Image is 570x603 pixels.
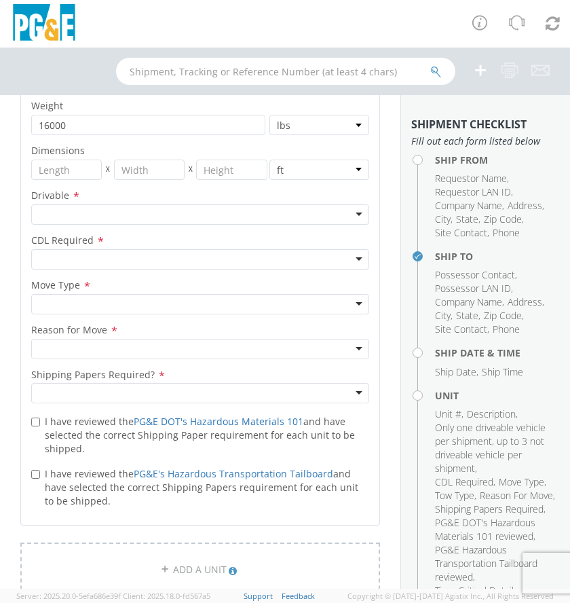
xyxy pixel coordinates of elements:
[435,323,489,336] li: ,
[499,475,544,488] span: Move Type
[102,160,113,180] span: X
[10,4,78,44] img: pge-logo-06675f144f4cfa6a6814.png
[484,213,522,225] span: Zip Code
[435,365,478,379] li: ,
[435,213,453,226] li: ,
[196,160,267,180] input: Height
[185,160,196,180] span: X
[480,489,553,502] span: Reason For Move
[435,172,507,185] span: Requestor Name
[435,295,504,309] li: ,
[31,368,155,381] span: Shipping Papers Required?
[480,489,555,502] li: ,
[435,213,451,225] span: City
[116,58,455,85] input: Shipment, Tracking or Reference Number (at least 4 chars)
[435,489,474,502] span: Tow Type
[435,155,560,165] h4: Ship From
[16,591,121,601] span: Server: 2025.20.0-5efa686e39f
[484,309,524,323] li: ,
[508,199,542,212] span: Address
[435,365,476,378] span: Ship Date
[31,278,80,291] span: Move Type
[134,467,333,480] a: PG&E's Hazardous Transportation Tailboard
[31,234,94,246] span: CDL Required
[31,323,107,336] span: Reason for Move
[508,295,544,309] li: ,
[435,407,463,421] li: ,
[435,251,560,261] h4: Ship To
[435,268,517,282] li: ,
[435,502,546,516] li: ,
[499,475,546,489] li: ,
[435,421,556,475] li: ,
[493,323,520,335] span: Phone
[435,185,513,199] li: ,
[134,415,303,428] a: PG&E DOT's Hazardous Materials 101
[244,591,273,601] a: Support
[484,213,524,226] li: ,
[508,295,542,308] span: Address
[435,309,453,323] li: ,
[31,160,102,180] input: Length
[435,502,544,515] span: Shipping Papers Required
[435,199,504,213] li: ,
[435,516,535,543] span: PG&E DOT's Hazardous Materials 101 reviewed
[31,100,63,113] span: Weight
[435,226,489,240] li: ,
[435,282,513,295] li: ,
[435,348,560,358] h4: Ship Date & Time
[123,591,210,601] span: Client: 2025.18.0-fd567a5
[435,543,556,584] li: ,
[467,407,516,420] span: Description
[435,268,515,281] span: Possessor Contact
[435,475,493,488] span: CDL Required
[20,543,380,597] a: ADD A UNIT
[435,584,518,597] span: Time Critical Details
[31,189,69,202] span: Drivable
[467,407,518,421] li: ,
[508,199,544,213] li: ,
[456,309,480,323] li: ,
[456,213,478,225] span: State
[435,516,556,543] li: ,
[347,591,554,602] span: Copyright © [DATE]-[DATE] Agistix Inc., All Rights Reserved
[411,134,560,148] span: Fill out each form listed below
[435,172,509,185] li: ,
[45,467,358,507] span: I have reviewed the and have selected the correct Shipping Papers requirement for each unit to be...
[456,309,478,322] span: State
[31,418,40,426] input: I have reviewed thePG&E DOT's Hazardous Materials 101and have selected the correct Shipping Paper...
[435,475,495,489] li: ,
[282,591,315,601] a: Feedback
[482,365,523,378] span: Ship Time
[435,543,537,583] span: PG&E Hazardous Transportation Tailboard reviewed
[411,117,527,132] strong: Shipment Checklist
[435,390,560,401] h4: Unit
[114,160,185,180] input: Width
[435,185,511,198] span: Requestor LAN ID
[493,226,520,239] span: Phone
[435,323,487,335] span: Site Contact
[31,470,40,479] input: I have reviewed thePG&E's Hazardous Transportation Tailboardand have selected the correct Shippin...
[435,421,546,475] span: Only one driveable vehicle per shipment, up to 3 not driveable vehicle per shipment
[435,309,451,322] span: City
[456,213,480,226] li: ,
[435,407,461,420] span: Unit #
[45,415,355,455] span: I have reviewed the and have selected the correct Shipping Paper requirement for each unit to be ...
[31,144,85,157] span: Dimensions
[435,295,502,308] span: Company Name
[435,226,487,239] span: Site Contact
[435,199,502,212] span: Company Name
[435,282,511,295] span: Possessor LAN ID
[484,309,522,322] span: Zip Code
[435,489,476,502] li: ,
